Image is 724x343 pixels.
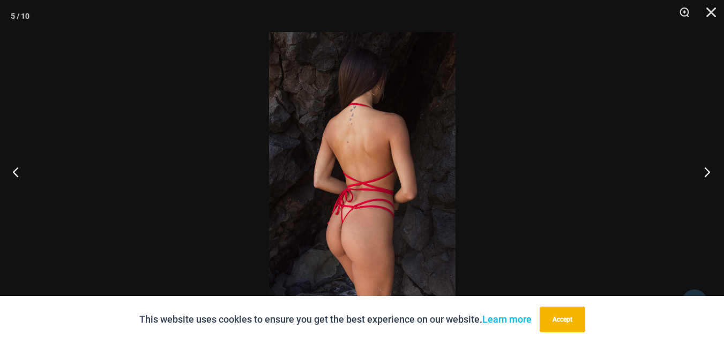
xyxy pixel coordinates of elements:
div: 5 / 10 [11,8,29,24]
button: Accept [540,307,585,332]
a: Learn more [482,314,532,325]
p: This website uses cookies to ensure you get the best experience on our website. [139,311,532,327]
button: Next [684,145,724,199]
img: Crystal Waves 327 Halter Top 4149 Thong 03 [269,32,456,311]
